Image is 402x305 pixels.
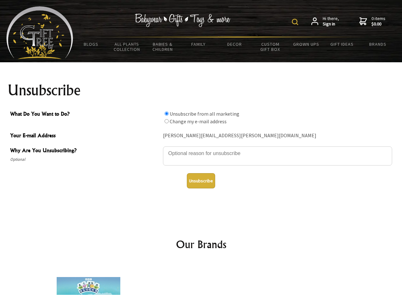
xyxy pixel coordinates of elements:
a: 0 items$0.00 [359,16,385,27]
span: Hi there, [323,16,339,27]
img: Babyware - Gifts - Toys and more... [6,6,73,59]
h1: Unsubscribe [8,83,395,98]
a: Custom Gift Box [252,37,288,56]
a: Gift Ideas [324,37,360,51]
img: product search [292,19,298,25]
label: Unsubscribe from all marketing [170,111,239,117]
h2: Our Brands [13,237,390,252]
a: Family [181,37,217,51]
img: Babywear - Gifts - Toys & more [135,14,230,27]
a: Decor [216,37,252,51]
a: BLOGS [73,37,109,51]
span: 0 items [371,16,385,27]
span: Your E-mail Address [10,132,160,141]
label: Change my e-mail address [170,118,227,125]
span: Optional [10,156,160,163]
button: Unsubscribe [187,173,215,188]
strong: Sign in [323,21,339,27]
a: Hi there,Sign in [311,16,339,27]
input: What Do You Want to Do? [165,112,169,116]
span: What Do You Want to Do? [10,110,160,119]
a: All Plants Collection [109,37,145,56]
a: Brands [360,37,396,51]
div: [PERSON_NAME][EMAIL_ADDRESS][PERSON_NAME][DOMAIN_NAME] [163,131,392,141]
a: Grown Ups [288,37,324,51]
a: Babies & Children [145,37,181,56]
textarea: Why Are You Unsubscribing? [163,146,392,166]
strong: $0.00 [371,21,385,27]
input: What Do You Want to Do? [165,119,169,123]
span: Why Are You Unsubscribing? [10,146,160,156]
